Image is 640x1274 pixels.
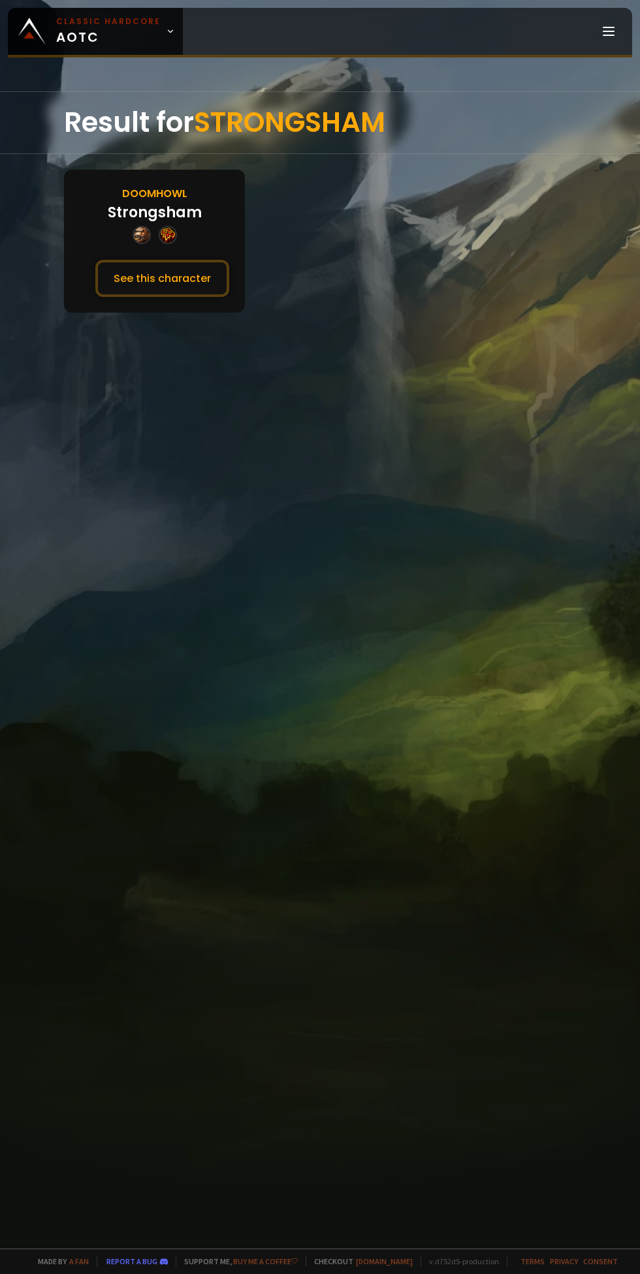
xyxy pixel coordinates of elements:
[421,1256,499,1266] span: v. d752d5 - production
[56,16,161,47] span: AOTC
[108,202,202,223] div: Strongsham
[106,1256,157,1266] a: Report a bug
[56,16,161,27] small: Classic Hardcore
[306,1256,413,1266] span: Checkout
[8,8,183,55] a: Classic HardcoreAOTC
[95,260,229,297] button: See this character
[233,1256,298,1266] a: Buy me a coffee
[64,92,576,153] div: Result for
[69,1256,89,1266] a: a fan
[194,103,385,142] span: STRONGSHAM
[550,1256,578,1266] a: Privacy
[122,185,187,202] div: Doomhowl
[356,1256,413,1266] a: [DOMAIN_NAME]
[520,1256,545,1266] a: Terms
[30,1256,89,1266] span: Made by
[176,1256,298,1266] span: Support me,
[583,1256,618,1266] a: Consent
